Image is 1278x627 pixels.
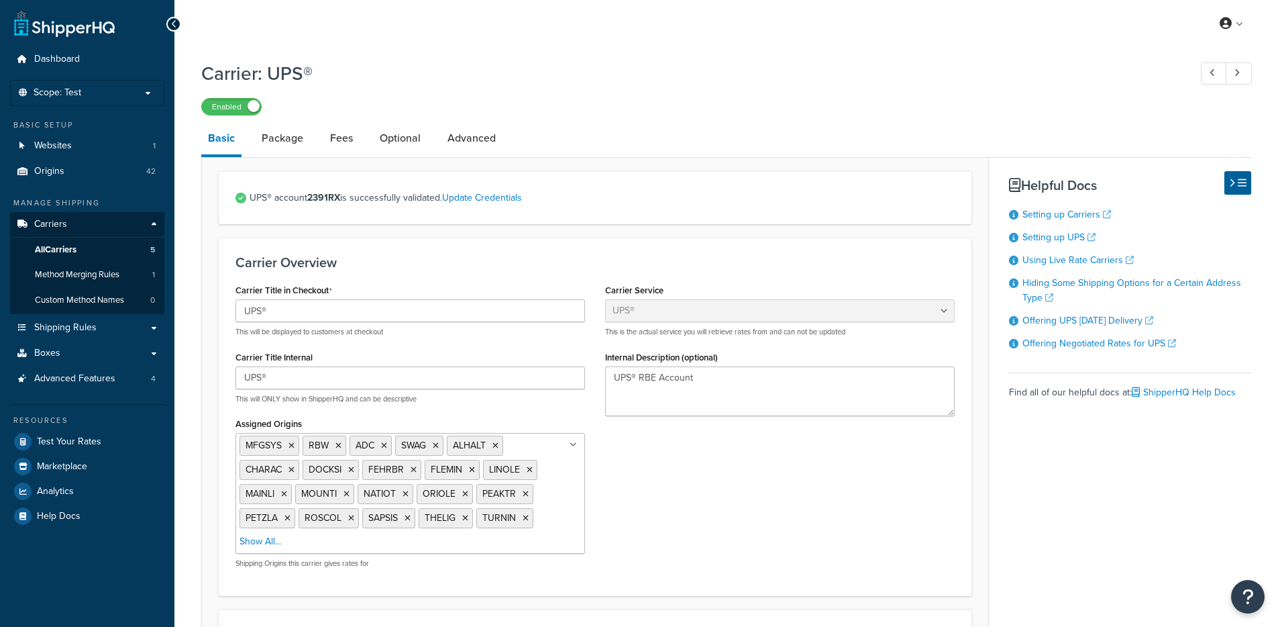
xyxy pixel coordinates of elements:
[1022,207,1111,222] a: Setting up Carriers
[1009,178,1251,193] h3: Helpful Docs
[364,487,396,501] span: NATIOT
[34,54,80,65] span: Dashboard
[246,511,278,525] span: PETZLA
[1022,336,1176,350] a: Offering Negotiated Rates for UPS
[34,348,60,359] span: Boxes
[35,295,124,306] span: Custom Method Names
[150,295,155,306] span: 0
[605,285,663,295] label: Carrier Service
[10,341,164,366] a: Boxes
[10,134,164,158] a: Websites1
[246,463,282,477] span: CHARAC
[1231,580,1265,614] button: Open Resource Center
[605,327,955,337] p: This is the actual service you will retrieve rates from and can not be updated
[255,122,310,154] a: Package
[150,244,155,256] span: 5
[423,487,456,501] span: ORIOLE
[1009,373,1251,402] div: Find all of our helpful docs at:
[482,511,516,525] span: TURNIN
[1022,276,1241,305] a: Hiding Some Shipping Options for a Certain Address Type
[10,212,164,237] a: Carriers
[239,535,281,548] a: Show All...
[10,197,164,209] div: Manage Shipping
[1022,230,1096,244] a: Setting up UPS
[323,122,360,154] a: Fees
[1226,62,1252,85] a: Next Record
[305,511,341,525] span: ROSCOL
[250,189,955,207] span: UPS® account is successfully validated.
[202,99,261,115] label: Enabled
[10,159,164,184] li: Origins
[246,438,282,452] span: MFGSYS
[605,367,955,416] textarea: UPS® RBE Account
[10,454,164,479] a: Marketplace
[307,191,340,205] strong: 2391RX
[34,373,115,385] span: Advanced Features
[431,463,462,477] span: FLEMIN
[152,269,155,281] span: 1
[10,367,164,391] li: Advanced Features
[368,511,398,525] span: SAPSIS
[482,487,516,501] span: PEAKTR
[1022,253,1134,267] a: Using Live Rate Carriers
[1022,313,1153,328] a: Offering UPS [DATE] Delivery
[10,479,164,503] a: Analytics
[10,415,164,426] div: Resources
[10,288,164,313] li: Custom Method Names
[10,367,164,391] a: Advanced Features4
[373,122,427,154] a: Optional
[10,134,164,158] li: Websites
[34,140,72,152] span: Websites
[401,438,426,452] span: SWAG
[301,487,337,501] span: MOUNTI
[10,262,164,287] li: Method Merging Rules
[605,352,718,363] label: Internal Description (optional)
[35,269,119,281] span: Method Merging Rules
[246,487,274,501] span: MAINLI
[10,47,164,72] a: Dashboard
[37,486,74,497] span: Analytics
[356,438,374,452] span: ADC
[10,262,164,287] a: Method Merging Rules1
[10,288,164,313] a: Custom Method Names0
[235,559,585,569] p: Shipping Origins this carrier gives rates for
[425,511,456,525] span: THELIG
[37,436,101,448] span: Test Your Rates
[10,430,164,454] a: Test Your Rates
[34,322,97,334] span: Shipping Rules
[151,373,156,385] span: 4
[235,327,585,337] p: This will be displayed to customers at checkout
[10,119,164,131] div: Basic Setup
[10,238,164,262] a: AllCarriers5
[1132,385,1236,399] a: ShipperHQ Help Docs
[235,285,332,296] label: Carrier Title in Checkout
[235,255,955,270] h3: Carrier Overview
[10,504,164,528] a: Help Docs
[34,219,67,230] span: Carriers
[453,438,486,452] span: ALHALT
[489,463,520,477] span: LINOLE
[368,463,404,477] span: FEHRBR
[201,60,1176,87] h1: Carrier: UPS®
[235,394,585,404] p: This will ONLY show in ShipperHQ and can be descriptive
[235,352,313,363] label: Carrier Title Internal
[1201,62,1227,85] a: Previous Record
[235,419,302,429] label: Assigned Origins
[37,511,81,522] span: Help Docs
[35,244,76,256] span: All Carriers
[309,463,341,477] span: DOCKSI
[10,316,164,340] a: Shipping Rules
[10,212,164,314] li: Carriers
[37,461,87,473] span: Marketplace
[441,122,502,154] a: Advanced
[34,87,81,99] span: Scope: Test
[442,191,522,205] a: Update Credentials
[10,159,164,184] a: Origins42
[34,166,64,177] span: Origins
